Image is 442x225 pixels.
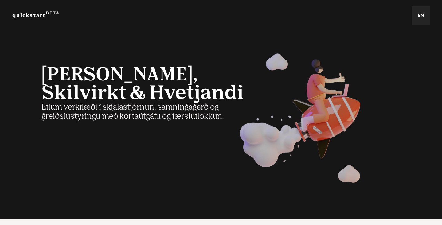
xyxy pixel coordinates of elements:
[418,12,424,18] a: en
[41,66,257,121] div: Eflum verkflæði í skjalastjórnun, samningagerð og greiðslustýringu með kortaútgáfu og færsluflokkun.
[130,84,244,103] strong: & Hvetjandi
[41,66,198,103] strong: [PERSON_NAME], Skilvirkt
[12,12,46,18] a: quickstart
[412,6,430,25] div: en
